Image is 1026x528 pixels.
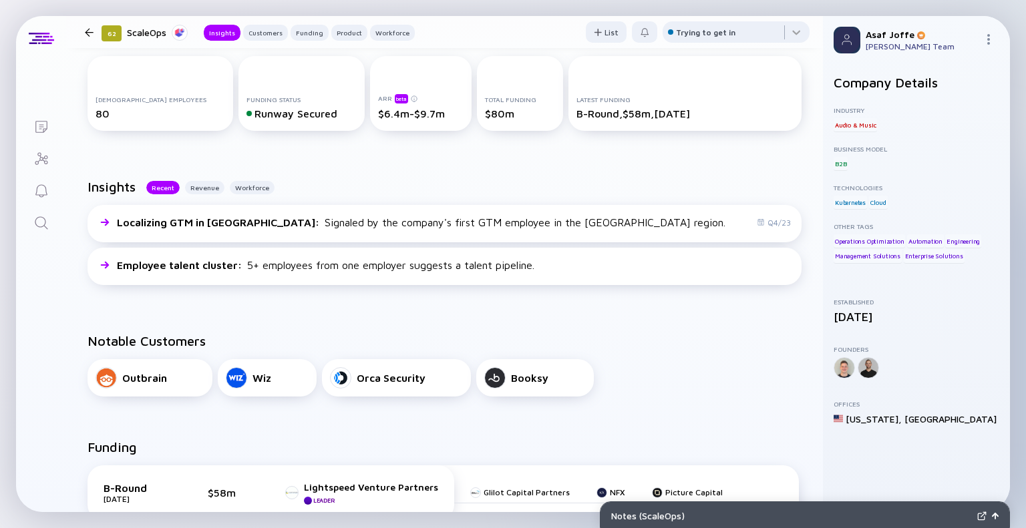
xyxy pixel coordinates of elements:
div: Offices [834,400,999,408]
span: Localizing GTM in [GEOGRAPHIC_DATA] : [117,216,322,228]
div: Audio & Music [834,118,877,131]
div: Total Funding [485,95,555,103]
a: Investor Map [16,142,66,174]
div: Signaled by the company's first GTM employee in the [GEOGRAPHIC_DATA] region. [117,216,725,228]
button: Workforce [370,25,415,41]
div: Runway Secured [246,107,356,119]
div: $58m [208,487,248,499]
div: $80m [485,107,555,119]
div: Insights [204,26,240,39]
img: Open Notes [992,513,999,519]
div: Orca Security [357,372,425,384]
button: Workforce [230,181,275,194]
div: NFX [610,487,625,497]
div: Founders [834,345,999,353]
button: Product [331,25,367,41]
div: ARR [378,93,464,103]
div: Glilot Capital Partners [484,487,570,497]
h2: Insights [88,179,136,194]
div: Operations Optimization [834,234,905,248]
div: Booksy [511,372,548,384]
div: 80 [96,107,225,119]
a: Reminders [16,174,66,206]
div: Kubernetes [834,196,867,209]
div: B2B [834,157,848,170]
img: Menu [983,34,994,45]
div: Management Solutions [834,250,902,263]
div: Latest Funding [576,95,794,103]
div: beta [395,94,408,103]
button: Funding [291,25,329,41]
a: NFX [596,487,625,497]
div: Q4/23 [757,218,791,228]
a: Search [16,206,66,238]
div: Product [331,26,367,39]
div: $6.4m-$9.7m [378,107,464,119]
div: B-Round, $58m, [DATE] [576,107,794,119]
button: Recent [146,181,180,194]
h2: Funding [88,439,137,455]
div: Lightspeed Venture Partners [304,481,438,493]
div: [US_STATE] , [846,413,902,425]
div: Trying to get in [676,27,735,37]
div: Industry [834,106,999,114]
a: Picture Capital [652,487,723,497]
div: Asaf Joffe [866,29,978,40]
div: Technologies [834,184,999,192]
div: [PERSON_NAME] Team [866,41,978,51]
div: Customers [243,26,288,39]
div: ScaleOps [127,24,188,41]
button: Customers [243,25,288,41]
div: Cloud [869,196,888,209]
a: Lists [16,109,66,142]
div: Other Tags [834,222,999,230]
div: [DATE] [834,310,999,324]
div: Workforce [370,26,415,39]
div: Outbrain [122,372,167,384]
img: Profile Picture [834,27,860,53]
a: Booksy [476,359,594,397]
div: List [586,22,627,43]
a: Outbrain [88,359,212,397]
div: Wiz [252,372,271,384]
div: Engineering [945,234,981,248]
span: Employee talent cluster : [117,259,244,271]
h2: Company Details [834,75,999,90]
div: B-Round [104,482,170,494]
button: Revenue [185,181,224,194]
div: Automation [907,234,944,248]
div: Leader [313,497,335,504]
a: Wiz [218,359,317,397]
img: United States Flag [834,414,843,423]
button: Insights [204,25,240,41]
div: Business Model [834,145,999,153]
a: Lightspeed Venture PartnersLeader [285,481,438,505]
div: Funding Status [246,95,356,103]
img: Expand Notes [977,511,987,521]
div: [DATE] [104,494,170,504]
div: [GEOGRAPHIC_DATA] [904,413,997,425]
div: Established [834,298,999,306]
h2: Notable Customers [88,333,802,348]
a: Glilot Capital Partners [470,487,570,497]
div: Enterprise Solutions [904,250,965,263]
button: List [586,21,627,43]
div: [DEMOGRAPHIC_DATA] Employees [96,95,225,103]
div: 5+ employees from one employer suggests a talent pipeline. [117,259,534,271]
div: 62 [102,25,122,41]
div: Funding [291,26,329,39]
div: Notes ( ScaleOps ) [611,510,972,521]
a: Orca Security [322,359,471,397]
div: Picture Capital [665,487,723,497]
